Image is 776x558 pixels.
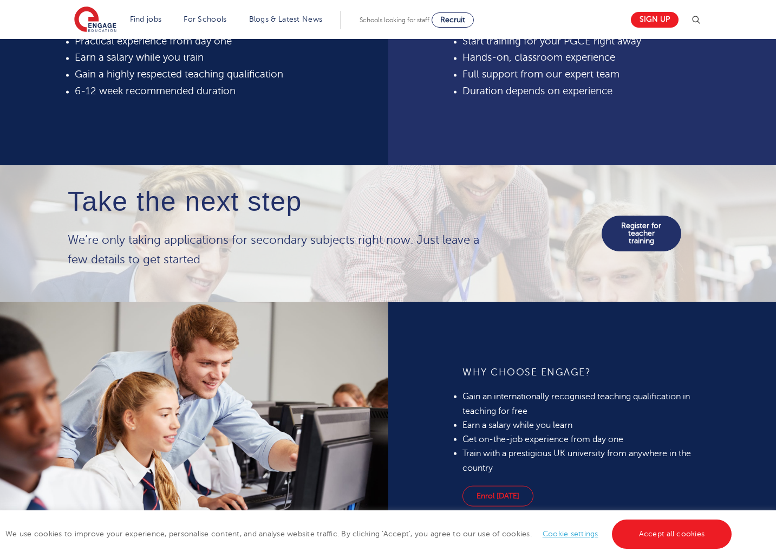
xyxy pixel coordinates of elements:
a: Find jobs [130,15,162,23]
a: Recruit [432,12,474,28]
span: Recruit [440,16,465,24]
span: Practical experience from day one [75,36,232,47]
span: Start training for your PGCE right away [462,36,641,47]
img: Engage Education [74,7,116,34]
span: Full support from our expert team [462,69,620,80]
span: Hands-on, classroom experience [462,53,615,63]
span: Schools looking for staff [360,16,429,24]
span: 6-12 week recommended duration [75,86,236,96]
span: We use cookies to improve your experience, personalise content, and analyse website traffic. By c... [5,530,734,538]
li: Get on-the-job experience from day one [462,432,701,446]
li: Gain an internationally recognised teaching qualification in teaching for free [462,390,701,418]
li: Train with a prestigious UK university from anywhere in the country [462,446,701,475]
p: We’re only taking applications for secondary subjects right now. Just leave a few details to get ... [68,230,497,269]
a: Accept all cookies [612,520,732,549]
a: Blogs & Latest News [249,15,323,23]
h4: WHY CHOOSE ENGAGE? [462,366,701,379]
span: Earn a salary while you train [75,53,204,63]
a: Register for teacher training [602,216,681,251]
a: Cookie settings [543,530,598,538]
li: Earn a salary while you learn [462,418,701,432]
h4: Take the next step [68,187,497,217]
a: Sign up [631,12,679,28]
a: Enrol [DATE] [462,486,533,507]
span: Duration depends on experience [462,86,612,96]
a: For Schools [184,15,226,23]
span: Gain a highly respected teaching qualification [75,69,283,80]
